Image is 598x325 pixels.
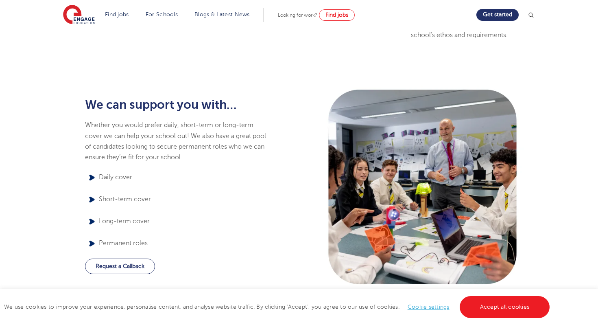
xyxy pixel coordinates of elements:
p: Short-term cover [85,193,266,206]
a: Request a Callback [85,259,155,274]
span: Find jobs [325,12,348,18]
p: Long-term cover [85,215,266,228]
p: Permanent roles [85,237,266,250]
img: Engage Education [63,5,95,25]
p: Whether you would prefer daily, short-term or long-term cover we can help your school out! We als... [85,120,266,162]
span: Looking for work? [278,12,317,18]
a: Accept all cookies [460,296,550,318]
p: Daily cover [85,171,266,184]
a: For Schools [146,11,178,18]
span: We use cookies to improve your experience, personalise content, and analyse website traffic. By c... [4,304,552,310]
a: Get started [476,9,519,21]
h2: We can support you with… [85,98,266,112]
span: begin with great Office Managers. We can help find a candidate who fits your school’s ethos and r... [397,10,528,39]
a: Find jobs [105,11,129,18]
a: Blogs & Latest News [194,11,250,18]
a: Find jobs [319,9,355,21]
a: Cookie settings [408,304,450,310]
